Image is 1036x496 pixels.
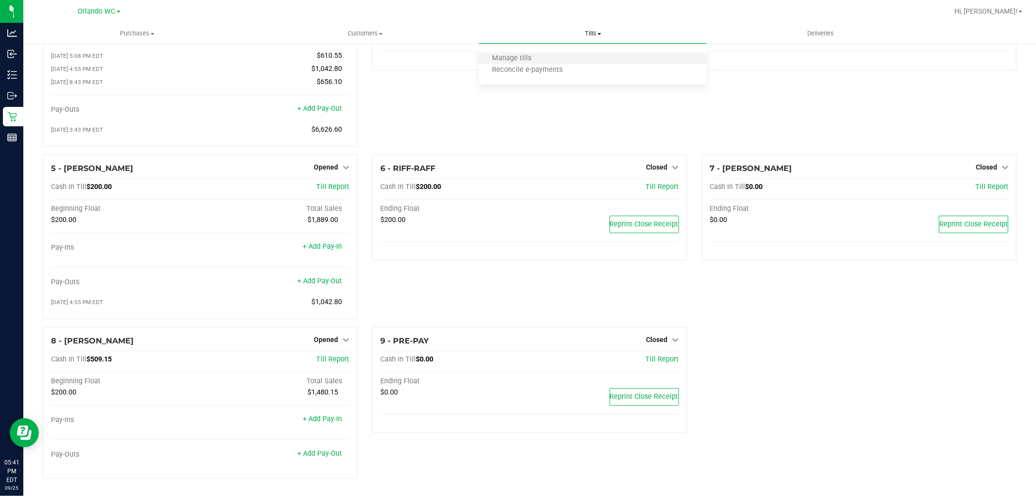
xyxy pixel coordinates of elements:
inline-svg: Outbound [7,91,17,101]
inline-svg: Retail [7,112,17,121]
a: Deliveries [707,23,934,44]
div: Pay-Outs [51,105,200,114]
span: $200.00 [51,388,76,396]
inline-svg: Analytics [7,28,17,38]
div: Beginning Float [51,377,200,386]
span: $6,626.60 [311,125,342,134]
inline-svg: Inbound [7,49,17,59]
a: Till Report [975,183,1008,191]
span: 5 - [PERSON_NAME] [51,164,133,173]
a: + Add Pay-In [303,242,342,251]
span: $656.10 [317,78,342,86]
span: Reprint Close Receipt [939,220,1008,228]
span: Cash In Till [380,355,416,363]
inline-svg: Inventory [7,70,17,80]
span: $0.00 [746,183,763,191]
div: Pay-Ins [51,416,200,425]
span: Cash In Till [380,183,416,191]
div: Ending Float [380,377,529,386]
span: $1,042.80 [311,298,342,306]
a: + Add Pay-Out [297,104,342,113]
div: Pay-Outs [51,278,200,287]
span: [DATE] 4:55 PM EDT [51,66,103,72]
p: 05:41 PM EDT [4,458,19,484]
div: Beginning Float [51,205,200,213]
span: [DATE] 8:43 PM EDT [51,79,103,86]
a: Purchases [23,23,251,44]
span: 6 - RIFF-RAFF [380,164,435,173]
button: Reprint Close Receipt [939,216,1008,233]
span: $200.00 [416,183,441,191]
span: $0.00 [380,388,398,396]
span: 7 - [PERSON_NAME] [710,164,792,173]
span: Customers [252,29,478,38]
span: Deliveries [794,29,847,38]
span: Manage tills [479,54,544,63]
div: Pay-Ins [51,243,200,252]
span: $1,889.00 [307,216,338,224]
a: Till Report [646,355,679,363]
span: $0.00 [710,216,728,224]
a: Customers [251,23,479,44]
div: Total Sales [200,377,349,386]
iframe: Resource center [10,418,39,447]
a: Till Report [646,183,679,191]
span: Hi, [PERSON_NAME]! [954,7,1018,15]
span: Tills [479,29,707,38]
button: Reprint Close Receipt [610,388,679,406]
span: $509.15 [86,355,112,363]
a: Till Report [316,183,349,191]
span: Closed [976,163,997,171]
span: $610.55 [317,51,342,60]
span: Opened [314,163,338,171]
p: 09/25 [4,484,19,492]
span: Purchases [24,29,251,38]
span: $200.00 [380,216,406,224]
span: [DATE] 5:08 PM EDT [51,52,103,59]
span: $0.00 [416,355,433,363]
span: [DATE] 3:43 PM EDT [51,126,103,133]
inline-svg: Reports [7,133,17,142]
div: Total Sales [200,205,349,213]
span: $200.00 [51,216,76,224]
span: 8 - [PERSON_NAME] [51,336,134,345]
button: Reprint Close Receipt [610,216,679,233]
span: Reprint Close Receipt [610,393,679,401]
span: [DATE] 4:55 PM EDT [51,299,103,306]
span: Closed [646,336,668,343]
span: Reconcile e-payments [479,66,576,74]
span: Cash In Till [51,355,86,363]
span: Closed [646,163,668,171]
a: + Add Pay-Out [297,449,342,458]
a: + Add Pay-Out [297,277,342,285]
span: $1,042.80 [311,65,342,73]
span: 9 - PRE-PAY [380,336,429,345]
span: Orlando WC [78,7,116,16]
a: + Add Pay-In [303,415,342,423]
span: Opened [314,336,338,343]
span: $200.00 [86,183,112,191]
a: Till Report [316,355,349,363]
div: Ending Float [710,205,859,213]
span: Cash In Till [710,183,746,191]
span: Cash In Till [51,183,86,191]
div: Pay-Outs [51,450,200,459]
span: $1,480.15 [307,388,338,396]
div: Ending Float [380,205,529,213]
a: Tills Manage tills Reconcile e-payments [479,23,707,44]
span: Reprint Close Receipt [610,220,679,228]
